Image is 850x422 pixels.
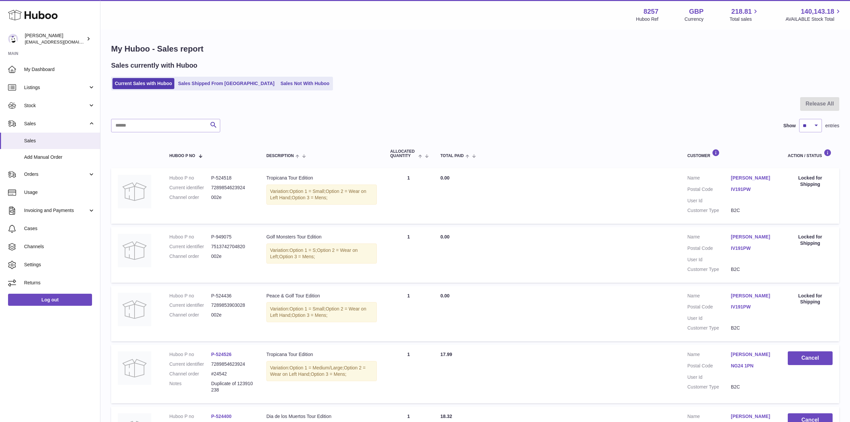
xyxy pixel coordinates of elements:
[8,34,18,44] img: don@skinsgolf.com
[687,149,774,158] div: Customer
[687,384,731,390] dt: Customer Type
[440,154,464,158] span: Total paid
[169,312,211,318] dt: Channel order
[169,175,211,181] dt: Huboo P no
[687,351,731,359] dt: Name
[731,363,774,369] a: NG24 1PN
[118,234,151,267] img: no-photo.jpg
[825,123,839,129] span: entries
[24,243,95,250] span: Channels
[211,234,253,240] dd: P-949075
[687,245,731,253] dt: Postal Code
[687,175,731,183] dt: Name
[169,302,211,308] dt: Current identifier
[731,207,774,214] dd: B2C
[24,154,95,160] span: Add Manual Order
[731,234,774,240] a: [PERSON_NAME]
[211,414,232,419] a: P-524400
[788,149,833,158] div: Action / Status
[687,186,731,194] dt: Postal Code
[25,32,85,45] div: [PERSON_NAME]
[788,175,833,188] div: Locked for Shipping
[730,16,759,22] span: Total sales
[270,365,365,377] span: Option 2 = Wear on Left Hand;
[24,138,95,144] span: Sales
[266,234,377,240] div: Golf Monsters Tour Edition
[266,351,377,358] div: Tropicana Tour Edition
[292,312,328,318] span: Option 3 = Mens;
[689,7,703,16] strong: GBP
[211,175,253,181] dd: P-524518
[289,365,344,370] span: Option 1 = Medium/Large;
[384,345,434,403] td: 1
[384,286,434,342] td: 1
[440,234,449,239] span: 0.00
[731,245,774,252] a: IV191PW
[270,248,358,259] span: Option 2 = Wear on Left;
[266,302,377,322] div: Variation:
[118,293,151,326] img: no-photo.jpg
[687,266,731,273] dt: Customer Type
[112,78,174,89] a: Current Sales with Huboo
[687,207,731,214] dt: Customer Type
[24,84,88,91] span: Listings
[118,175,151,208] img: no-photo.jpg
[785,7,842,22] a: 140,143.18 AVAILABLE Stock Total
[169,234,211,240] dt: Huboo P no
[211,253,253,260] dd: 002e
[266,243,377,264] div: Variation:
[731,293,774,299] a: [PERSON_NAME]
[266,361,377,381] div: Variation:
[169,194,211,201] dt: Channel order
[687,363,731,371] dt: Postal Code
[8,294,92,306] a: Log out
[169,371,211,377] dt: Channel order
[731,325,774,331] dd: B2C
[169,361,211,367] dt: Current identifier
[687,325,731,331] dt: Customer Type
[731,175,774,181] a: [PERSON_NAME]
[785,16,842,22] span: AVAILABLE Stock Total
[731,413,774,420] a: [PERSON_NAME]
[685,16,704,22] div: Currency
[266,413,377,420] div: Dia de los Muertos Tour Edition
[211,185,253,191] dd: 7289854623924
[731,304,774,310] a: IV191PW
[687,293,731,301] dt: Name
[731,351,774,358] a: [PERSON_NAME]
[266,175,377,181] div: Tropicana Tour Edition
[440,414,452,419] span: 18.32
[169,243,211,250] dt: Current identifier
[730,7,759,22] a: 218.81 Total sales
[24,225,95,232] span: Cases
[24,171,88,178] span: Orders
[289,189,326,194] span: Option 1 = Small;
[111,61,197,70] h2: Sales currently with Huboo
[788,351,833,365] button: Cancel
[211,243,253,250] dd: 7513742704820
[687,315,731,322] dt: User Id
[169,154,195,158] span: Huboo P no
[687,234,731,242] dt: Name
[266,185,377,205] div: Variation:
[788,293,833,305] div: Locked for Shipping
[211,194,253,201] dd: 002e
[111,44,839,54] h1: My Huboo - Sales report
[731,266,774,273] dd: B2C
[801,7,834,16] span: 140,143.18
[266,293,377,299] div: Peace & Golf Tour Edition
[25,39,98,45] span: [EMAIL_ADDRESS][DOMAIN_NAME]
[211,352,232,357] a: P-524526
[169,351,211,358] dt: Huboo P no
[788,234,833,247] div: Locked for Shipping
[384,168,434,224] td: 1
[24,121,88,127] span: Sales
[440,293,449,298] span: 0.00
[644,7,659,16] strong: 8257
[687,198,731,204] dt: User Id
[169,380,211,393] dt: Notes
[211,361,253,367] dd: 7289854623924
[731,186,774,193] a: IV191PW
[731,384,774,390] dd: B2C
[211,293,253,299] dd: P-524436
